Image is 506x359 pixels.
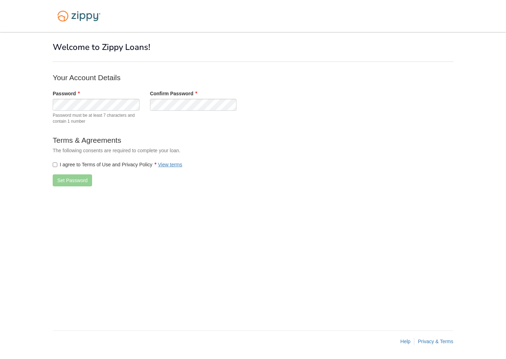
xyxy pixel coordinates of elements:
[150,90,197,97] label: Confirm Password
[158,162,182,167] a: View terms
[53,135,334,145] p: Terms & Agreements
[53,113,140,124] span: Password must be at least 7 characters and contain 1 number
[418,339,453,344] a: Privacy & Terms
[53,174,92,186] button: Set Password
[400,339,410,344] a: Help
[150,99,237,111] input: Verify Password
[53,90,80,97] label: Password
[53,7,105,25] img: Logo
[53,161,182,168] label: I agree to Terms of Use and Privacy Policy
[53,43,453,52] h1: Welcome to Zippy Loans!
[53,147,334,154] p: The following consents are required to complete your loan.
[53,162,57,167] input: I agree to Terms of Use and Privacy PolicyView terms
[53,72,334,83] p: Your Account Details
